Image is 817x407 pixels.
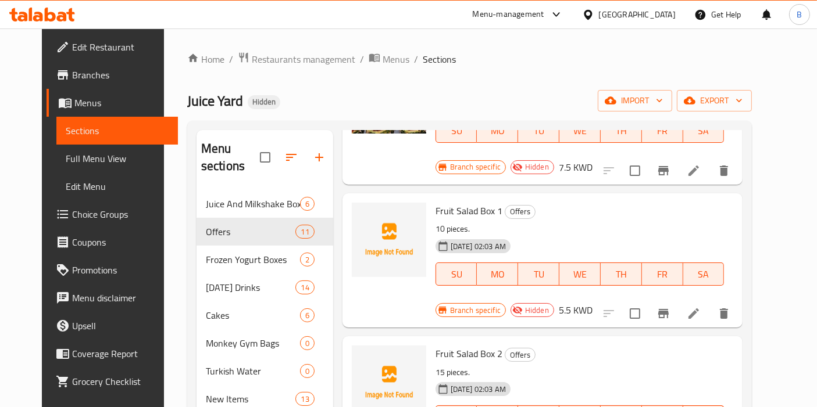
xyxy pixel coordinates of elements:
[301,254,314,265] span: 2
[72,40,169,54] span: Edit Restaurant
[229,52,233,66] li: /
[683,120,725,143] button: SA
[47,89,179,117] a: Menus
[518,262,559,286] button: TU
[647,266,679,283] span: FR
[605,123,637,139] span: TH
[47,33,179,61] a: Edit Restaurant
[206,392,296,406] span: New Items
[683,262,725,286] button: SA
[301,366,314,377] span: 0
[72,68,169,82] span: Branches
[518,120,559,143] button: TU
[300,336,315,350] div: items
[47,61,179,89] a: Branches
[197,246,333,273] div: Frozen Yogurt Boxes2
[47,312,179,340] a: Upsell
[445,305,505,316] span: Branch specific
[520,161,554,172] span: Hidden
[436,222,725,236] p: 10 pieces.
[252,52,355,66] span: Restaurants management
[564,123,596,139] span: WE
[688,123,720,139] span: SA
[206,197,300,211] span: Juice And Milkshake Box
[473,8,544,21] div: Menu-management
[295,225,314,239] div: items
[605,266,637,283] span: TH
[47,340,179,368] a: Coverage Report
[56,172,179,200] a: Edit Menu
[66,124,169,138] span: Sections
[206,336,300,350] span: Monkey Gym Bags
[446,241,511,252] span: [DATE] 02:03 AM
[710,157,738,185] button: delete
[436,120,477,143] button: SU
[296,282,313,293] span: 14
[206,253,300,266] span: Frozen Yogurt Boxes
[360,52,364,66] li: /
[599,8,676,21] div: [GEOGRAPHIC_DATA]
[72,207,169,221] span: Choice Groups
[445,161,505,172] span: Branch specific
[206,280,296,294] div: Ramadan Drinks
[559,302,593,318] h6: 5.5 KWD
[436,202,502,219] span: Fruit Salad Box 1
[206,308,300,322] span: Cakes
[601,262,642,286] button: TH
[206,225,296,239] span: Offers
[296,226,313,237] span: 11
[623,301,647,326] span: Select to update
[505,348,536,362] div: Offers
[56,117,179,145] a: Sections
[47,228,179,256] a: Coupons
[564,266,596,283] span: WE
[598,90,672,111] button: import
[197,301,333,329] div: Cakes6
[72,263,169,277] span: Promotions
[305,143,333,171] button: Add section
[72,374,169,388] span: Grocery Checklist
[677,90,752,111] button: export
[197,329,333,357] div: Monkey Gym Bags0
[248,95,280,109] div: Hidden
[436,345,502,362] span: Fruit Salad Box 2
[197,218,333,246] div: Offers11
[797,8,802,21] span: B
[481,266,513,283] span: MO
[187,52,224,66] a: Home
[477,262,518,286] button: MO
[559,120,601,143] button: WE
[623,159,647,183] span: Select to update
[647,123,679,139] span: FR
[300,308,315,322] div: items
[650,157,677,185] button: Branch-specific-item
[295,280,314,294] div: items
[47,256,179,284] a: Promotions
[414,52,418,66] li: /
[505,205,535,218] span: Offers
[436,365,725,380] p: 15 pieces.
[277,143,305,171] span: Sort sections
[296,394,313,405] span: 13
[436,262,477,286] button: SU
[369,52,409,67] a: Menus
[300,197,315,211] div: items
[559,262,601,286] button: WE
[520,305,554,316] span: Hidden
[523,123,555,139] span: TU
[687,307,701,320] a: Edit menu item
[66,152,169,165] span: Full Menu View
[47,284,179,312] a: Menu disclaimer
[253,145,277,170] span: Select all sections
[300,364,315,378] div: items
[423,52,456,66] span: Sections
[481,123,513,139] span: MO
[206,364,300,378] span: Turkish Water
[197,273,333,301] div: [DATE] Drinks14
[72,347,169,361] span: Coverage Report
[523,266,555,283] span: TU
